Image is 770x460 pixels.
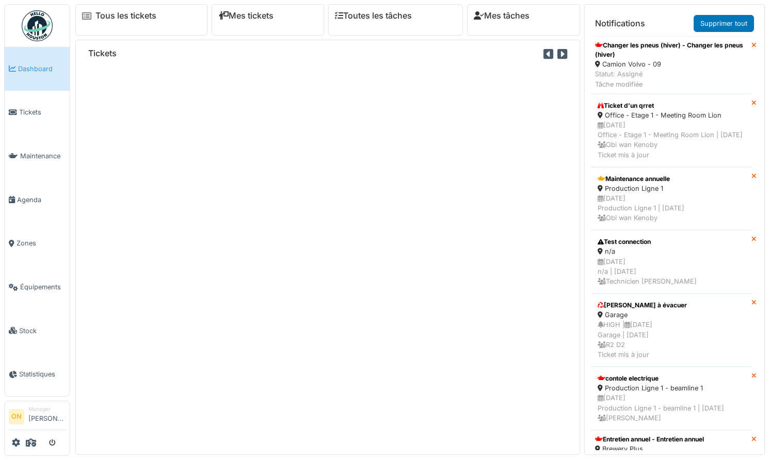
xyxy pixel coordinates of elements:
a: Supprimer tout [694,15,754,32]
a: Zones [5,222,70,266]
span: Zones [17,238,66,248]
div: Production Ligne 1 - beamline 1 [598,383,745,393]
a: Maintenance [5,134,70,178]
div: contole electrique [598,374,745,383]
li: [PERSON_NAME] [28,405,66,428]
a: Stock [5,309,70,353]
a: Mes tickets [218,11,274,21]
li: ON [9,409,24,424]
a: Tous les tickets [95,11,156,21]
div: Manager [28,405,66,413]
div: Ticket d’un qrret [598,101,745,110]
div: HIGH | [DATE] Garage | [DATE] R2 D2 Ticket mis à jour [598,320,745,359]
a: Toutes les tâches [335,11,412,21]
h6: Notifications [595,19,645,28]
a: Dashboard [5,47,70,91]
div: Changer les pneus (hiver) - Changer les pneus (hiver) [595,41,747,59]
a: Mes tâches [474,11,530,21]
a: Test connection n/a [DATE]n/a | [DATE] Technicien [PERSON_NAME] [591,230,751,293]
a: Statistiques [5,353,70,397]
div: [PERSON_NAME] à évacuer [598,301,745,310]
div: Entretien annuel - Entretien annuel [595,435,704,444]
div: Production Ligne 1 [598,184,745,193]
div: [DATE] Production Ligne 1 | [DATE] Obi wan Kenoby [598,193,745,223]
div: Test connection [598,237,745,247]
a: Maintenance annuelle Production Ligne 1 [DATE]Production Ligne 1 | [DATE] Obi wan Kenoby [591,167,751,231]
div: Office - Etage 1 - Meeting Room Lion [598,110,745,120]
span: Tickets [19,107,66,117]
div: [DATE] Office - Etage 1 - Meeting Room Lion | [DATE] Obi wan Kenoby Ticket mis à jour [598,120,745,160]
span: Agenda [17,195,66,205]
a: Équipements [5,265,70,309]
span: Statistiques [19,369,66,379]
div: Brewery Plus [595,444,704,454]
a: Changer les pneus (hiver) - Changer les pneus (hiver) Camion Volvo - 09 Statut: AssignéTâche modi... [591,36,751,94]
a: Tickets [5,91,70,135]
h6: Tickets [88,48,117,58]
div: n/a [598,247,745,256]
a: Agenda [5,178,70,222]
span: Dashboard [18,64,66,74]
div: Statut: Assigné Tâche modifiée [595,69,747,89]
div: Maintenance annuelle [598,174,745,184]
div: [DATE] Production Ligne 1 - beamline 1 | [DATE] [PERSON_NAME] [598,393,745,423]
img: Badge_color-CXgf-gQk.svg [22,10,53,41]
div: [DATE] n/a | [DATE] Technicien [PERSON_NAME] [598,257,745,287]
span: Stock [19,326,66,336]
a: contole electrique Production Ligne 1 - beamline 1 [DATE]Production Ligne 1 - beamline 1 | [DATE]... [591,367,751,430]
div: Garage [598,310,745,320]
a: ON Manager[PERSON_NAME] [9,405,66,430]
div: Camion Volvo - 09 [595,59,747,69]
span: Équipements [20,282,66,292]
a: Ticket d’un qrret Office - Etage 1 - Meeting Room Lion [DATE]Office - Etage 1 - Meeting Room Lion... [591,94,751,167]
a: [PERSON_NAME] à évacuer Garage HIGH |[DATE]Garage | [DATE] R2 D2Ticket mis à jour [591,293,751,367]
span: Maintenance [20,151,66,161]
